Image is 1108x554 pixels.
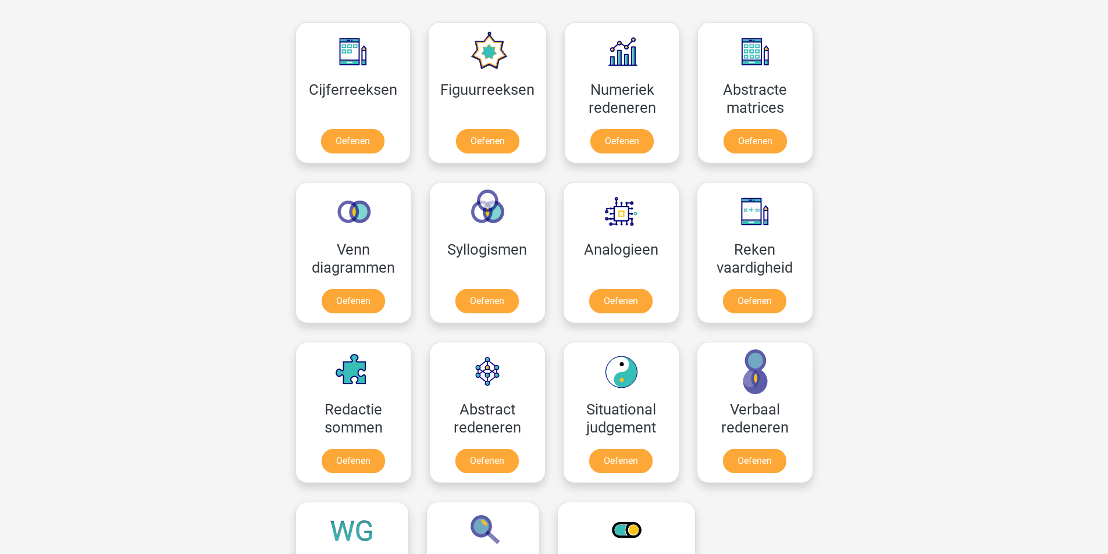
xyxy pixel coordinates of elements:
a: Oefenen [724,129,787,153]
a: Oefenen [321,129,384,153]
a: Oefenen [456,129,519,153]
a: Oefenen [589,449,653,473]
a: Oefenen [723,449,786,473]
a: Oefenen [590,129,654,153]
a: Oefenen [322,449,385,473]
a: Oefenen [589,289,653,313]
a: Oefenen [455,289,519,313]
a: Oefenen [455,449,519,473]
a: Oefenen [322,289,385,313]
a: Oefenen [723,289,786,313]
